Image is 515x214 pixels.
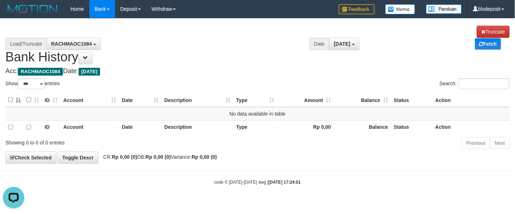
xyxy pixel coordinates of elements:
a: Fetch [475,38,501,50]
span: [DATE] [334,41,350,47]
th: Balance: activate to sort column ascending [334,93,391,107]
th: Status [391,93,432,107]
strong: [DATE] 17:24:01 [268,180,301,185]
span: RACHMAOC1084 [51,41,92,47]
span: CR: DB: Variance: [100,154,217,160]
th: Rp 0,00 [277,120,334,134]
input: Search: [459,78,510,89]
strong: Rp 0,00 (0) [192,154,217,160]
img: Button%20Memo.svg [385,4,415,14]
a: Next [490,137,510,149]
label: Search: [440,78,510,89]
select: Showentries [18,78,45,89]
strong: Rp 0,00 (0) [112,154,137,160]
button: RACHMAOC1084 [46,38,101,50]
small: code © [DATE]-[DATE] dwg | [214,180,301,185]
th: Type [233,120,277,134]
img: panduan.png [426,4,462,14]
th: ID: activate to sort column ascending [42,93,60,107]
th: Description [162,120,233,134]
a: Toggle Descr [58,152,98,164]
span: [DATE] [79,68,100,76]
th: Date: activate to sort column ascending [119,93,162,107]
span: RACHMAOC1084 [18,68,63,76]
img: MOTION_logo.png [5,4,60,14]
div: Showing 0 to 0 of 0 entries [5,136,209,146]
th: Action [432,120,510,134]
td: No data available in table [5,107,510,121]
button: [DATE] [329,38,359,50]
th: Type: activate to sort column ascending [233,93,277,107]
label: Show entries [5,78,60,89]
strong: Rp 0,00 (0) [145,154,171,160]
th: : activate to sort column descending [5,93,24,107]
th: Amount: activate to sort column ascending [277,93,334,107]
th: Date [119,120,162,134]
img: Feedback.jpg [339,4,375,14]
a: Check Selected [5,152,56,164]
th: Account [60,120,119,134]
th: Action [432,93,510,107]
th: Balance [334,120,391,134]
h4: Acc: Date: [5,68,510,75]
div: Load/Truncate [5,38,46,50]
a: Previous [462,137,490,149]
h1: Bank History [5,26,510,64]
button: Open LiveChat chat widget [3,3,24,24]
th: : activate to sort column ascending [24,93,42,107]
div: Date [310,38,330,50]
th: Description: activate to sort column ascending [162,93,233,107]
th: ID [42,120,60,134]
a: Truncate [477,26,510,38]
th: Status [391,120,432,134]
th: Account: activate to sort column ascending [60,93,119,107]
